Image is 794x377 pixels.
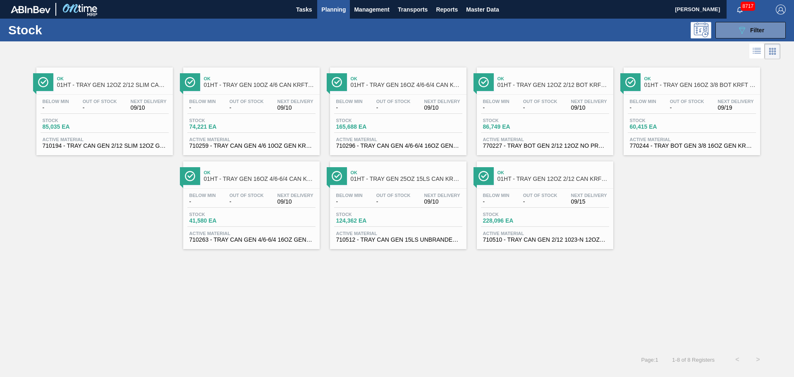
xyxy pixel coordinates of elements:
[424,199,460,205] span: 09/10
[189,218,247,224] span: 41,580 EA
[641,357,658,363] span: Page : 1
[478,171,489,181] img: Ícone
[571,199,607,205] span: 09/15
[230,105,264,111] span: -
[57,76,169,81] span: Ok
[571,105,607,111] span: 09/10
[750,27,764,34] span: Filter
[43,124,100,130] span: 85,035 EA
[478,77,489,87] img: Ícone
[351,76,462,81] span: Ok
[336,231,460,236] span: Active Material
[336,199,363,205] span: -
[204,170,316,175] span: Ok
[354,5,390,14] span: Management
[351,176,462,182] span: 01HT - TRAY GEN 25OZ 15LS CAN KRFT 1590-J
[83,99,117,104] span: Out Of Stock
[189,137,313,142] span: Active Material
[43,99,69,104] span: Below Min
[715,22,786,38] button: Filter
[483,231,607,236] span: Active Material
[523,105,557,111] span: -
[189,193,216,198] span: Below Min
[43,105,69,111] span: -
[630,143,754,149] span: 770244 - TRAY BOT GEN 3/8 16OZ GEN KRFT 2354-A 02
[83,105,117,111] span: -
[523,193,557,198] span: Out Of Stock
[436,5,458,14] span: Reports
[424,193,460,198] span: Next Delivery
[185,77,195,87] img: Ícone
[230,193,264,198] span: Out Of Stock
[177,155,324,249] a: ÍconeOk01HT - TRAY GEN 16OZ 4/6-6/4 CAN KRFT 1986-DBelow Min-Out Of Stock-Next Delivery09/10Stock...
[336,193,363,198] span: Below Min
[43,137,167,142] span: Active Material
[204,76,316,81] span: Ok
[727,4,753,15] button: Notifications
[277,105,313,111] span: 09/10
[497,170,609,175] span: Ok
[230,199,264,205] span: -
[630,105,656,111] span: -
[483,218,541,224] span: 228,096 EA
[336,118,394,123] span: Stock
[571,193,607,198] span: Next Delivery
[43,118,100,123] span: Stock
[189,143,313,149] span: 710259 - TRAY CAN GEN 4/6 10OZ GEN KRFT 2130-B 03
[483,118,541,123] span: Stock
[336,124,394,130] span: 165,688 EA
[324,61,471,155] a: ÍconeOk01HT - TRAY GEN 16OZ 4/6-6/4 CAN KRFT 1986Below Min-Out Of Stock-Next Delivery09/10Stock16...
[483,193,509,198] span: Below Min
[336,105,363,111] span: -
[670,99,704,104] span: Out Of Stock
[189,231,313,236] span: Active Material
[483,137,607,142] span: Active Material
[483,99,509,104] span: Below Min
[351,170,462,175] span: Ok
[324,155,471,249] a: ÍconeOk01HT - TRAY GEN 25OZ 15LS CAN KRFT 1590-JBelow Min-Out Of Stock-Next Delivery09/10Stock124...
[351,82,462,88] span: 01HT - TRAY GEN 16OZ 4/6-6/4 CAN KRFT 1986
[230,99,264,104] span: Out Of Stock
[471,155,617,249] a: ÍconeOk01HT - TRAY GEN 12OZ 2/12 CAN KRFT 1023-NBelow Min-Out Of Stock-Next Delivery09/15Stock228...
[424,105,460,111] span: 09/10
[625,77,636,87] img: Ícone
[189,124,247,130] span: 74,221 EA
[483,212,541,217] span: Stock
[749,43,765,59] div: List Vision
[8,25,132,35] h1: Stock
[718,99,754,104] span: Next Delivery
[321,5,346,14] span: Planning
[424,99,460,104] span: Next Delivery
[376,99,411,104] span: Out Of Stock
[376,199,411,205] span: -
[644,82,756,88] span: 01HT - TRAY GEN 16OZ 3/8 BOT KRFT 2354-A CA
[277,199,313,205] span: 09/10
[630,99,656,104] span: Below Min
[466,5,499,14] span: Master Data
[295,5,313,14] span: Tasks
[30,61,177,155] a: ÍconeOk01HT - TRAY GEN 12OZ 2/12 SLIM CAN KRFT 1724-CBelow Min-Out Of Stock-Next Delivery09/10Sto...
[497,82,609,88] span: 01HT - TRAY GEN 12OZ 2/12 BOT KRFT 1941-C
[57,82,169,88] span: 01HT - TRAY GEN 12OZ 2/12 SLIM CAN KRFT 1724-C
[332,77,342,87] img: Ícone
[189,105,216,111] span: -
[483,199,509,205] span: -
[483,143,607,149] span: 770227 - TRAY BOT GEN 2/12 12OZ NO PRT KRFT 1941-
[497,176,609,182] span: 01HT - TRAY GEN 12OZ 2/12 CAN KRFT 1023-N
[131,99,167,104] span: Next Delivery
[398,5,428,14] span: Transports
[617,61,764,155] a: ÍconeOk01HT - TRAY GEN 16OZ 3/8 BOT KRFT 2354-A CABelow Min-Out Of Stock-Next Delivery09/19Stock6...
[718,105,754,111] span: 09/19
[189,99,216,104] span: Below Min
[376,105,411,111] span: -
[523,199,557,205] span: -
[483,237,607,243] span: 710510 - TRAY CAN GEN 2/12 1023-N 12OZ NO PRT COR
[765,43,780,59] div: Card Vision
[671,357,715,363] span: 1 - 8 of 8 Registers
[332,171,342,181] img: Ícone
[336,212,394,217] span: Stock
[630,137,754,142] span: Active Material
[483,124,541,130] span: 86,749 EA
[131,105,167,111] span: 09/10
[189,212,247,217] span: Stock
